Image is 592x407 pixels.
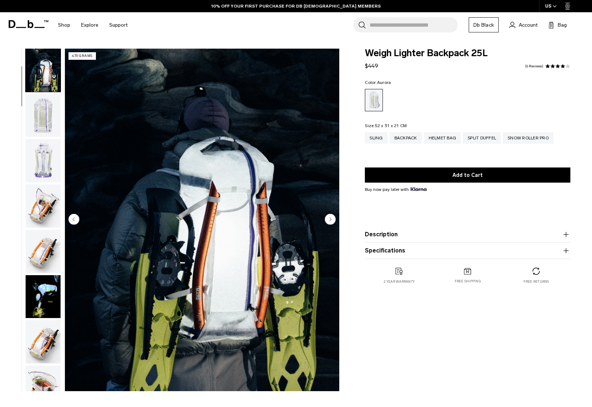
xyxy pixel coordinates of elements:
span: Bag [558,21,567,29]
img: Weigh_Lighter_Backpack_25L_2.png [26,94,61,137]
a: Shop [58,12,70,38]
a: Split Duffel [463,132,501,144]
button: Weigh_Lighter_Backpack_25L_Lifestyle_new.png [25,48,61,92]
a: Db Black [469,17,499,32]
button: Description [365,230,570,239]
button: Weigh_Lighter_Backpack_25L_2.png [25,94,61,138]
li: 2 / 18 [65,49,339,391]
a: Backpack [390,132,422,144]
p: Free shipping [455,279,481,284]
button: Weigh_Lighter_Backpack_25L_3.png [25,139,61,183]
legend: Color: [365,80,391,85]
p: 470 grams [69,52,96,60]
a: Explore [81,12,98,38]
a: Sling [365,132,387,144]
button: Add to Cart [365,167,570,183]
a: Support [109,12,128,38]
button: Bag [548,21,567,29]
span: Aurora [377,80,391,85]
img: Weigh_Lighter_Backpack_25L_6.png [26,320,61,363]
span: $449 [365,62,378,69]
button: Next slide [325,214,336,226]
button: Weigh_Lighter_Backpack_25L_5.png [25,229,61,273]
img: Weigh_Lighter_Backpack_25L_5.png [26,230,61,273]
button: Weigh Lighter Backpack 25L Aurora [25,275,61,319]
nav: Main Navigation [53,12,133,38]
legend: Size: [365,124,407,128]
span: 52 x 31 x 21 CM [375,123,407,128]
span: Buy now pay later with [365,186,426,193]
a: Account [509,21,538,29]
img: {"height" => 20, "alt" => "Klarna"} [411,187,426,191]
a: 6 reviews [525,64,543,68]
a: Snow Roller Pro [503,132,553,144]
img: Weigh_Lighter_Backpack_25L_4.png [26,184,61,228]
span: Weigh Lighter Backpack 25L [365,49,570,58]
button: Previous slide [69,214,79,226]
a: 10% OFF YOUR FIRST PURCHASE FOR DB [DEMOGRAPHIC_DATA] MEMBERS [211,3,381,9]
button: Specifications [365,246,570,255]
img: Weigh_Lighter_Backpack_25L_Lifestyle_new.png [26,49,61,92]
span: Account [519,21,538,29]
a: Aurora [365,89,383,111]
img: Weigh_Lighter_Backpack_25L_Lifestyle_new.png [65,49,339,391]
img: Weigh Lighter Backpack 25L Aurora [26,275,61,318]
button: Weigh_Lighter_Backpack_25L_6.png [25,320,61,364]
img: Weigh_Lighter_Backpack_25L_3.png [26,139,61,182]
a: Helmet Bag [424,132,461,144]
p: Free returns [523,279,549,284]
p: 2 year warranty [384,279,415,284]
button: Weigh_Lighter_Backpack_25L_4.png [25,184,61,228]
